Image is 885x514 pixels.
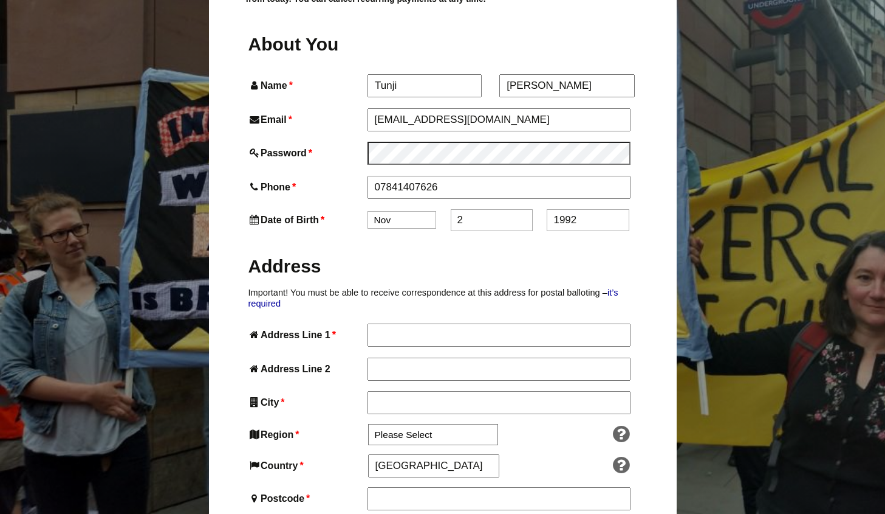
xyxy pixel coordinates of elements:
input: First [367,74,482,97]
a: it’s required [248,288,618,308]
label: Password [248,145,365,161]
p: Important! You must be able to receive correspondence at this address for postal balloting – [248,287,637,310]
label: City [248,394,365,411]
label: Name [248,77,366,94]
label: Address Line 2 [248,361,365,377]
label: Email [248,111,365,128]
input: Last [499,74,635,97]
label: Phone [248,179,365,195]
label: Country [248,457,366,474]
h2: Address [248,254,637,278]
label: Region [248,426,366,443]
label: Date of Birth [248,212,365,228]
label: Address Line 1 [248,327,365,343]
h2: About You [248,32,365,56]
label: Postcode [248,490,365,507]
